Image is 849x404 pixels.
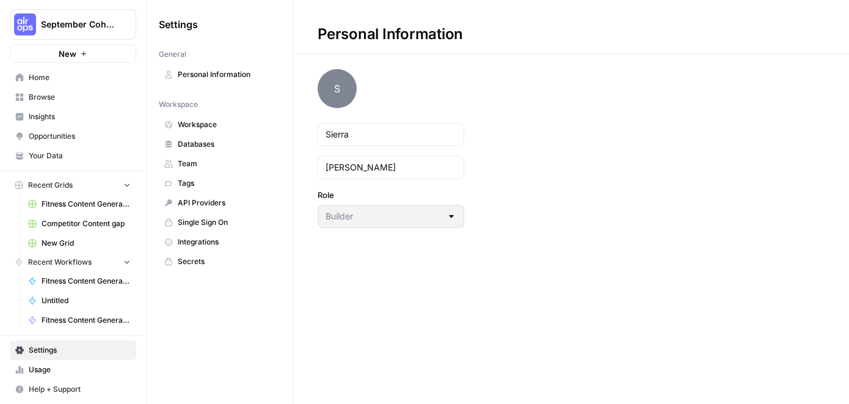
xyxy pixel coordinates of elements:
span: Single Sign On [178,217,275,228]
span: Fitness Content Generator ([PERSON_NAME]) [42,199,131,210]
button: Recent Workflows [10,253,136,271]
span: Competitor Content gap [42,218,131,229]
span: Settings [29,345,131,356]
a: Tags [159,174,280,193]
a: Home [10,68,136,87]
button: Recent Grids [10,176,136,194]
button: New [10,45,136,63]
span: Insights [29,111,131,122]
span: Tags [178,178,275,189]
span: Integrations [178,237,275,248]
span: Usage [29,364,131,375]
a: Usage [10,360,136,380]
a: Secrets [159,252,280,271]
a: New Grid [23,233,136,253]
label: Role [318,189,464,201]
span: Databases [178,139,275,150]
a: Your Data [10,146,136,166]
a: Single Sign On [159,213,280,232]
span: Untitled [42,295,131,306]
a: Fitness Content Generator ([PERSON_NAME]) [23,194,136,214]
a: Workspace [159,115,280,134]
a: Browse [10,87,136,107]
a: Integrations [159,232,280,252]
span: Your Data [29,150,131,161]
img: September Cohort Logo [14,13,36,35]
span: Secrets [178,256,275,267]
span: Personal Information [178,69,275,80]
span: Browse [29,92,131,103]
span: Help + Support [29,384,131,395]
a: Opportunities [10,127,136,146]
a: Competitor Content gap [23,214,136,233]
span: New Grid [42,238,131,249]
div: Personal Information [293,24,487,44]
a: Team [159,154,280,174]
a: API Providers [159,193,280,213]
span: Team [178,158,275,169]
span: Opportunities [29,131,131,142]
span: September Cohort [41,18,115,31]
span: Fitness Content Generator (Micah) [42,315,131,326]
span: General [159,49,186,60]
button: Help + Support [10,380,136,399]
a: Untitled [23,291,136,310]
span: Recent Grids [28,180,73,191]
span: Recent Workflows [28,257,92,268]
span: Fitness Content Generator ([PERSON_NAME]) [42,276,131,287]
a: Settings [10,340,136,360]
span: S [318,69,357,108]
a: Insights [10,107,136,127]
a: Personal Information [159,65,280,84]
a: Databases [159,134,280,154]
a: Fitness Content Generator (Micah) [23,310,136,330]
span: New [59,48,76,60]
a: Fitness Content Generator ([PERSON_NAME]) [23,271,136,291]
span: Workspace [178,119,275,130]
span: Workspace [159,99,198,110]
button: Workspace: September Cohort [10,9,136,40]
span: Home [29,72,131,83]
span: Settings [159,17,198,32]
span: API Providers [178,197,275,208]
